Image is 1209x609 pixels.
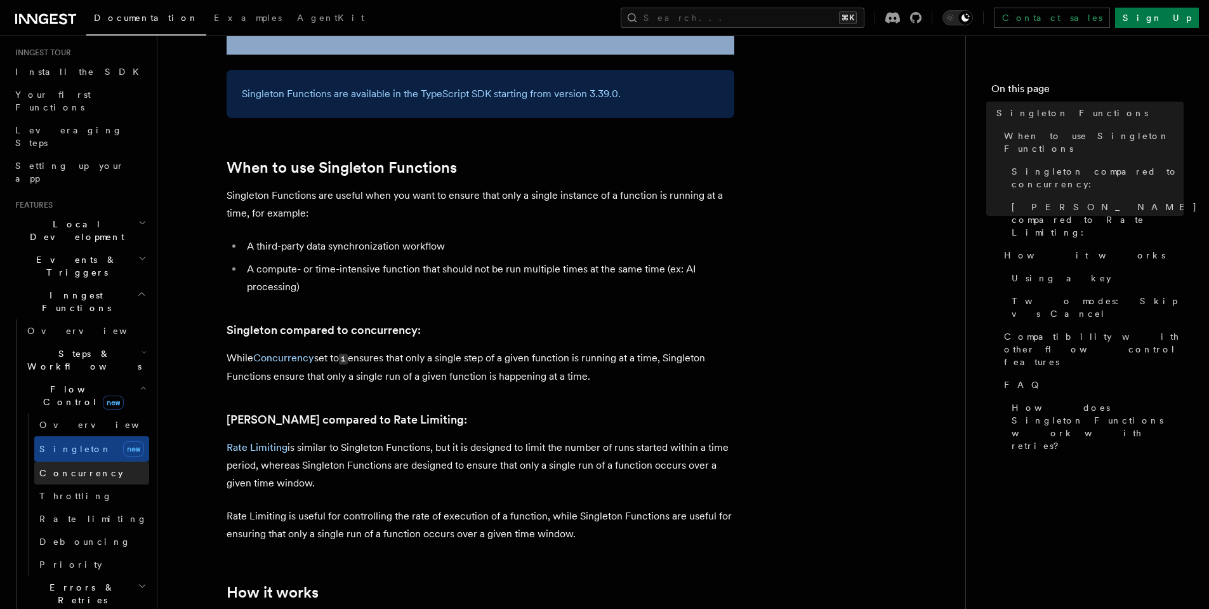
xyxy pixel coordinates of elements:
[27,326,158,336] span: Overview
[1007,290,1184,325] a: Two modes: Skip vs Cancel
[22,383,140,408] span: Flow Control
[39,559,102,570] span: Priority
[1115,8,1199,28] a: Sign Up
[1007,396,1184,457] a: How does Singleton Functions work with retries?
[22,413,149,576] div: Flow Controlnew
[22,319,149,342] a: Overview
[39,420,170,430] span: Overview
[39,537,131,547] span: Debouncing
[999,124,1184,160] a: When to use Singleton Functions
[227,321,421,339] a: Singleton compared to concurrency:
[34,413,149,436] a: Overview
[103,396,124,410] span: new
[227,584,319,601] a: How it works
[10,284,149,319] button: Inngest Functions
[10,83,149,119] a: Your first Functions
[10,218,138,243] span: Local Development
[289,4,372,34] a: AgentKit
[22,378,149,413] button: Flow Controlnew
[34,436,149,462] a: Singletonnew
[15,161,124,184] span: Setting up your app
[839,11,857,24] kbd: ⌘K
[1012,401,1184,452] span: How does Singleton Functions work with retries?
[1004,378,1045,391] span: FAQ
[22,342,149,378] button: Steps & Workflows
[999,373,1184,396] a: FAQ
[1004,249,1165,262] span: How it works
[227,441,287,453] a: Rate Limiting
[10,200,53,210] span: Features
[39,514,147,524] span: Rate limiting
[206,4,289,34] a: Examples
[1012,295,1184,320] span: Two modes: Skip vs Cancel
[10,248,149,284] button: Events & Triggers
[243,260,734,296] li: A compute- or time-intensive function that should not be run multiple times at the same time (ex:...
[227,349,734,385] p: While set to ensures that only a single step of a given function is running at a time, Singleton ...
[15,90,91,112] span: Your first Functions
[227,439,734,492] p: is similar to Singleton Functions, but it is designed to limit the number of runs started within ...
[214,13,282,23] span: Examples
[15,67,147,77] span: Install the SDK
[39,468,123,478] span: Concurrency
[39,491,112,501] span: Throttling
[1007,196,1184,244] a: [PERSON_NAME] compared to Rate Limiting:
[1004,130,1184,155] span: When to use Singleton Functions
[34,485,149,507] a: Throttling
[227,159,457,177] a: When to use Singleton Functions
[10,119,149,154] a: Leveraging Steps
[227,411,467,429] a: [PERSON_NAME] compared to Rate Limiting:
[39,444,112,454] span: Singleton
[999,244,1184,267] a: How it works
[1012,165,1184,191] span: Singleton compared to concurrency:
[227,507,734,543] p: Rate Limiting is useful for controlling the rate of execution of a function, while Singleton Func...
[22,581,138,606] span: Errors & Retries
[339,354,348,365] code: 1
[15,125,122,148] span: Leveraging Steps
[243,238,734,255] li: A third-party data synchronization workflow
[34,553,149,576] a: Priority
[94,13,199,23] span: Documentation
[10,60,149,83] a: Install the SDK
[227,187,734,222] p: Singleton Functions are useful when you want to ensure that only a single instance of a function ...
[1004,330,1184,368] span: Compatibility with other flow control features
[942,10,973,25] button: Toggle dark mode
[10,213,149,248] button: Local Development
[991,81,1184,102] h4: On this page
[34,530,149,553] a: Debouncing
[242,85,719,103] p: Singleton Functions are available in the TypeScript SDK starting from version 3.39.0.
[1007,267,1184,290] a: Using a key
[621,8,864,28] button: Search...⌘K
[10,154,149,190] a: Setting up your app
[991,102,1184,124] a: Singleton Functions
[1012,201,1198,239] span: [PERSON_NAME] compared to Rate Limiting:
[34,462,149,485] a: Concurrency
[123,441,144,457] span: new
[1012,272,1111,284] span: Using a key
[996,107,1148,119] span: Singleton Functions
[86,4,206,36] a: Documentation
[994,8,1110,28] a: Contact sales
[22,347,142,373] span: Steps & Workflows
[999,325,1184,373] a: Compatibility with other flow control features
[10,48,71,58] span: Inngest tour
[253,352,314,364] a: Concurrency
[10,253,138,279] span: Events & Triggers
[34,507,149,530] a: Rate limiting
[297,13,364,23] span: AgentKit
[10,289,137,314] span: Inngest Functions
[1007,160,1184,196] a: Singleton compared to concurrency:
